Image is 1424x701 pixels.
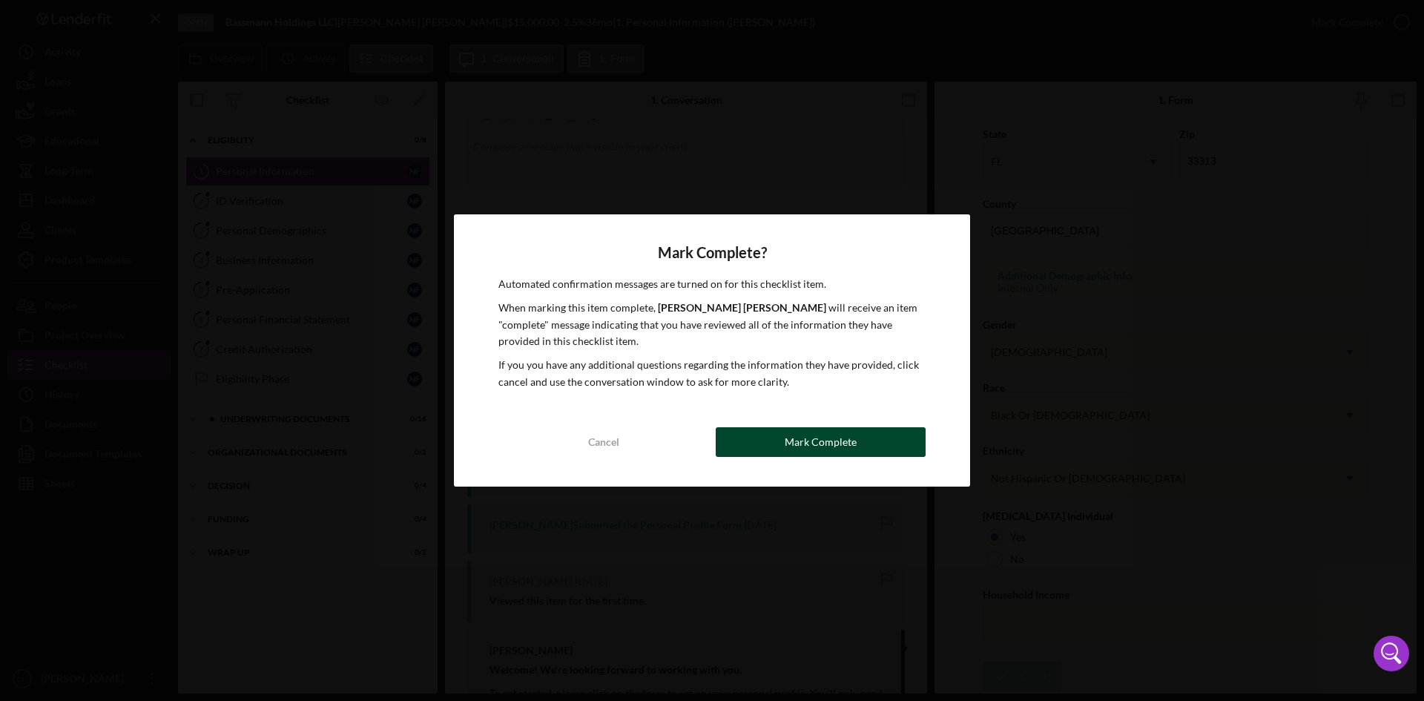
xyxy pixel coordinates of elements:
div: Open Intercom Messenger [1374,636,1409,671]
button: Mark Complete [716,427,926,457]
h4: Mark Complete? [498,244,926,261]
button: Cancel [498,427,708,457]
div: Mark Complete [785,427,857,457]
p: When marking this item complete, will receive an item "complete" message indicating that you have... [498,300,926,349]
b: [PERSON_NAME] [PERSON_NAME] [658,301,826,314]
div: Cancel [588,427,619,457]
p: If you you have any additional questions regarding the information they have provided, click canc... [498,357,926,390]
p: Automated confirmation messages are turned on for this checklist item. [498,276,926,292]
